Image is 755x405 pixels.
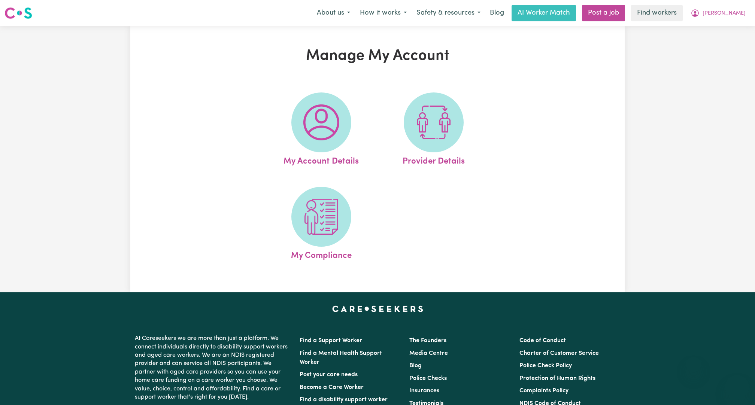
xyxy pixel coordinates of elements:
[300,372,358,378] a: Post your care needs
[300,338,362,344] a: Find a Support Worker
[267,92,375,168] a: My Account Details
[312,5,355,21] button: About us
[135,331,291,404] p: At Careseekers we are more than just a platform. We connect individuals directly to disability su...
[409,338,446,344] a: The Founders
[283,152,359,168] span: My Account Details
[300,350,382,365] a: Find a Mental Health Support Worker
[332,306,423,312] a: Careseekers home page
[4,4,32,22] a: Careseekers logo
[409,363,422,369] a: Blog
[512,5,576,21] a: AI Worker Match
[300,384,364,390] a: Become a Care Worker
[403,152,465,168] span: Provider Details
[300,397,388,403] a: Find a disability support worker
[412,5,485,21] button: Safety & resources
[686,5,751,21] button: My Account
[519,363,572,369] a: Police Check Policy
[355,5,412,21] button: How it works
[267,187,375,262] a: My Compliance
[519,338,566,344] a: Code of Conduct
[409,350,448,356] a: Media Centre
[217,47,538,65] h1: Manage My Account
[485,5,509,21] a: Blog
[703,9,746,18] span: [PERSON_NAME]
[725,375,749,399] iframe: Button to launch messaging window
[4,6,32,20] img: Careseekers logo
[582,5,625,21] a: Post a job
[519,375,595,381] a: Protection of Human Rights
[409,375,447,381] a: Police Checks
[409,388,439,394] a: Insurances
[519,388,568,394] a: Complaints Policy
[519,350,599,356] a: Charter of Customer Service
[631,5,683,21] a: Find workers
[380,92,488,168] a: Provider Details
[686,357,701,372] iframe: Close message
[291,247,352,262] span: My Compliance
